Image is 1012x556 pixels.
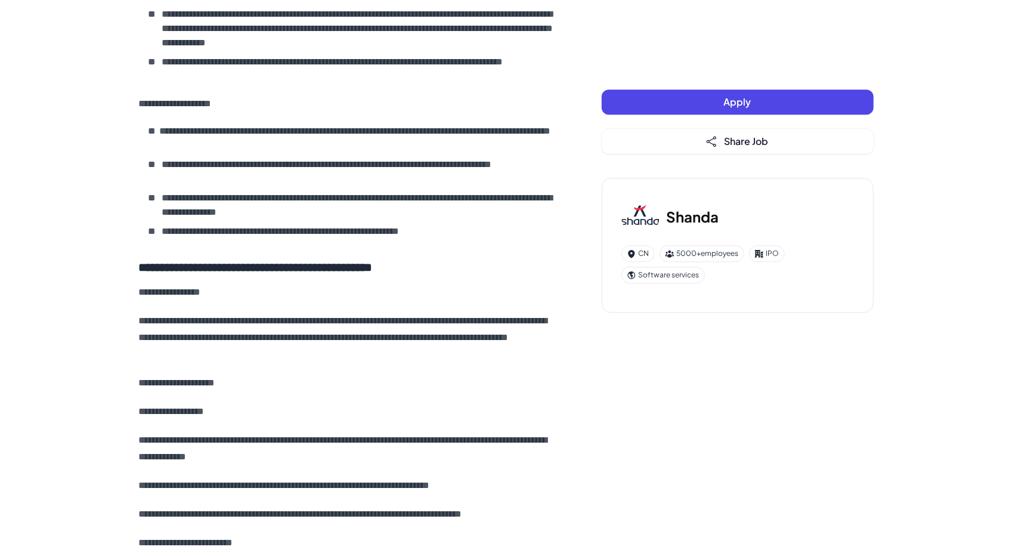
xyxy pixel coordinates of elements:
[602,89,874,115] button: Apply
[621,245,655,262] div: CN
[660,245,744,262] div: 5000+ employees
[725,135,769,147] span: Share Job
[724,95,751,108] span: Apply
[621,267,705,283] div: Software services
[667,206,719,227] h3: Shanda
[621,197,660,236] img: Sh
[749,245,785,262] div: IPO
[602,129,874,154] button: Share Job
